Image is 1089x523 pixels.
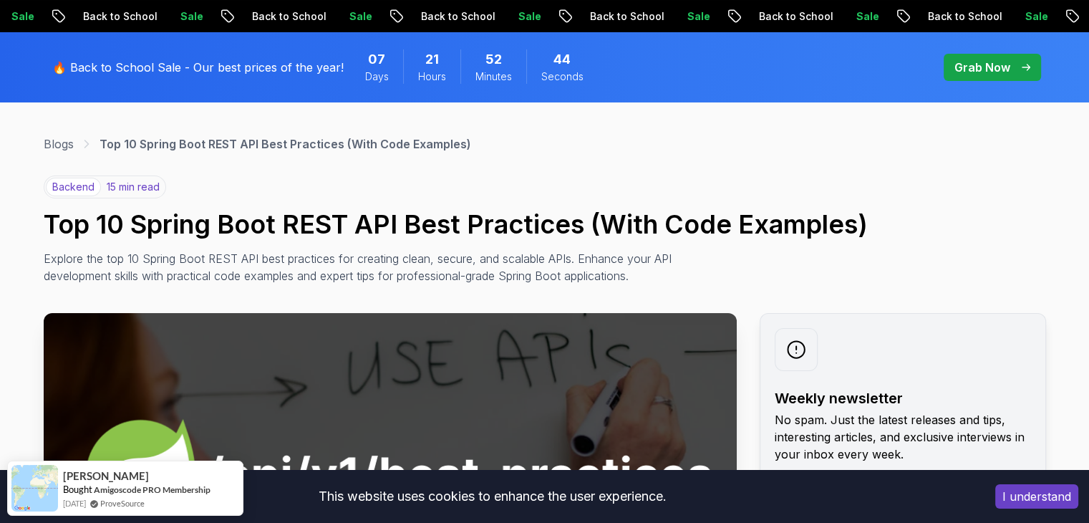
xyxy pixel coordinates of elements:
span: 7 Days [368,49,385,69]
p: Sale [841,9,886,24]
p: Sale [503,9,548,24]
p: Sale [165,9,210,24]
span: Hours [418,69,446,84]
p: Back to School [743,9,841,24]
p: Back to School [912,9,1010,24]
a: Blogs [44,135,74,153]
h1: Top 10 Spring Boot REST API Best Practices (With Code Examples) [44,210,1046,239]
p: Back to School [405,9,503,24]
span: 44 Seconds [553,49,571,69]
span: 52 Minutes [485,49,502,69]
p: Back to School [236,9,334,24]
h2: Weekly newsletter [775,388,1031,408]
p: Sale [672,9,717,24]
p: No spam. Just the latest releases and tips, interesting articles, and exclusive interviews in you... [775,411,1031,463]
p: Back to School [67,9,165,24]
p: 🔥 Back to School Sale - Our best prices of the year! [52,59,344,76]
a: ProveSource [100,497,145,509]
span: [DATE] [63,497,86,509]
p: backend [46,178,101,196]
p: 15 min read [107,180,160,194]
p: Sale [1010,9,1055,24]
p: Back to School [574,9,672,24]
a: Amigoscode PRO Membership [94,484,210,495]
p: Top 10 Spring Boot REST API Best Practices (With Code Examples) [100,135,471,153]
p: Grab Now [954,59,1010,76]
p: Explore the top 10 Spring Boot REST API best practices for creating clean, secure, and scalable A... [44,250,685,284]
span: Bought [63,484,92,495]
span: [PERSON_NAME] [63,470,149,482]
img: provesource social proof notification image [11,465,58,512]
span: Seconds [541,69,584,84]
p: Sale [334,9,379,24]
button: Accept cookies [995,484,1078,509]
span: 21 Hours [425,49,439,69]
span: Minutes [475,69,512,84]
span: Days [365,69,389,84]
div: This website uses cookies to enhance the user experience. [11,481,974,512]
